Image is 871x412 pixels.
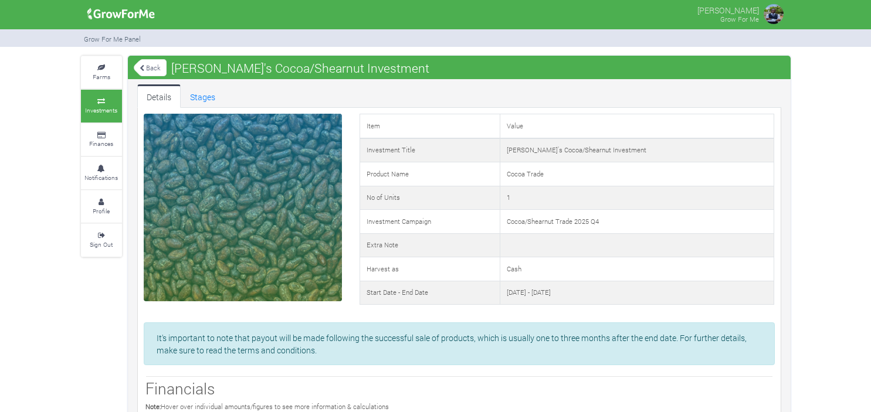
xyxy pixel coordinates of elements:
[81,90,122,122] a: Investments
[500,257,774,281] td: Cash
[81,56,122,88] a: Farms
[89,139,113,148] small: Finances
[720,15,759,23] small: Grow For Me
[157,332,761,356] p: It's important to note that payout will be made following the successful sale of products, which ...
[90,240,113,248] small: Sign Out
[360,186,500,210] td: No of Units
[145,402,161,411] b: Note:
[500,162,774,186] td: Cocoa Trade
[168,56,432,80] span: [PERSON_NAME]'s Cocoa/Shearnut Investment
[81,190,122,223] a: Profile
[500,114,774,138] td: Value
[81,224,122,256] a: Sign Out
[85,106,117,114] small: Investments
[145,402,389,411] small: Hover over individual amounts/figures to see more information & calculations
[360,138,500,162] td: Investment Title
[360,114,500,138] td: Item
[81,157,122,189] a: Notifications
[500,210,774,234] td: Cocoa/Shearnut Trade 2025 Q4
[181,84,225,108] a: Stages
[360,257,500,281] td: Harvest as
[360,233,500,257] td: Extra Note
[83,2,159,26] img: growforme image
[500,138,774,162] td: [PERSON_NAME]'s Cocoa/Shearnut Investment
[762,2,785,26] img: growforme image
[145,379,773,398] h3: Financials
[84,173,118,182] small: Notifications
[360,162,500,186] td: Product Name
[84,35,141,43] small: Grow For Me Panel
[93,73,110,81] small: Farms
[81,124,122,156] a: Finances
[137,84,181,108] a: Details
[93,207,110,215] small: Profile
[360,281,500,305] td: Start Date - End Date
[360,210,500,234] td: Investment Campaign
[500,281,774,305] td: [DATE] - [DATE]
[500,186,774,210] td: 1
[697,2,759,16] p: [PERSON_NAME]
[134,58,167,77] a: Back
